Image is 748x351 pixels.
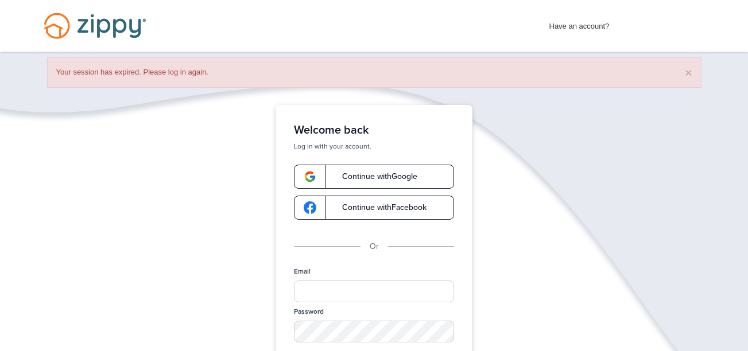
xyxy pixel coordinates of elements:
[294,280,454,302] input: Email
[549,14,610,33] span: Have an account?
[294,123,454,137] h1: Welcome back
[304,170,316,183] img: google-logo
[294,142,454,151] p: Log in with your account.
[294,321,454,342] input: Password
[685,67,692,79] button: ×
[331,173,417,181] span: Continue with Google
[294,165,454,189] a: google-logoContinue withGoogle
[370,240,379,253] p: Or
[304,201,316,214] img: google-logo
[47,57,702,88] div: Your session has expired. Please log in again.
[331,204,427,212] span: Continue with Facebook
[294,196,454,220] a: google-logoContinue withFacebook
[294,307,324,317] label: Password
[294,267,311,276] label: Email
